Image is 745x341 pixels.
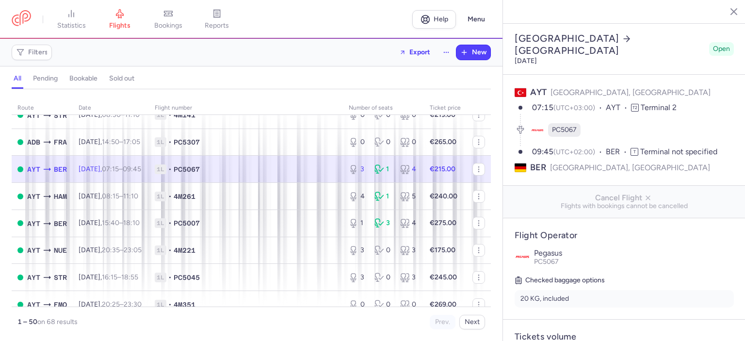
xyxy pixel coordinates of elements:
h2: [GEOGRAPHIC_DATA] [GEOGRAPHIC_DATA] [515,32,705,57]
span: 1L [155,218,166,228]
span: AYT [27,272,40,283]
span: [GEOGRAPHIC_DATA], [GEOGRAPHIC_DATA] [550,162,710,174]
time: 11:10 [123,192,138,200]
span: [DATE], [79,219,140,227]
div: 1 [349,218,367,228]
span: [DATE], [79,165,141,173]
h5: Checked baggage options [515,275,734,286]
div: 3 [349,164,367,174]
time: 17:05 [123,138,140,146]
span: FMO [54,299,67,310]
time: 09:45 [123,165,141,173]
span: 4M221 [174,245,195,255]
span: – [102,192,138,200]
div: 3 [349,245,367,255]
span: – [102,273,138,281]
span: AYT [27,245,40,256]
span: HAM [54,191,67,202]
button: Prev. [430,315,455,329]
a: flights [96,9,144,30]
button: Next [459,315,485,329]
div: 5 [400,192,418,201]
div: 0 [400,300,418,309]
img: Pegasus logo [515,249,530,264]
time: 18:55 [121,273,138,281]
span: [GEOGRAPHIC_DATA], [GEOGRAPHIC_DATA] [551,88,711,97]
button: Export [393,45,437,60]
span: Terminal 2 [641,103,677,112]
time: 18:10 [123,219,140,227]
h4: pending [33,74,58,83]
span: Cancel Flight [511,194,738,202]
div: 0 [349,137,367,147]
a: statistics [47,9,96,30]
strong: €240.00 [430,192,457,200]
th: Flight number [149,101,343,115]
span: 1L [155,245,166,255]
span: reports [205,21,229,30]
div: 3 [400,273,418,282]
span: PC5067 [534,258,559,266]
span: 1L [155,192,166,201]
span: Help [434,16,448,23]
span: Terminal not specified [640,147,717,156]
span: PC5007 [174,218,200,228]
span: AYT [606,102,631,114]
th: route [12,101,73,115]
span: 1L [155,137,166,147]
a: Help [412,10,456,29]
a: CitizenPlane red outlined logo [12,10,31,28]
span: [DATE], [79,138,140,146]
div: 4 [400,218,418,228]
span: PC5307 [174,137,200,147]
span: AYT [27,191,40,202]
time: 08:15 [102,192,119,200]
span: statistics [57,21,86,30]
time: 15:40 [102,219,119,227]
div: 0 [374,137,392,147]
div: 1 [374,164,392,174]
span: T2 [631,104,639,112]
p: Pegasus [534,249,734,258]
li: 20 KG, included [515,290,734,308]
span: 4M351 [174,300,195,309]
span: [DATE], [79,273,138,281]
h4: all [14,74,21,83]
span: AYT [27,164,40,175]
time: 07:15 [102,165,119,173]
time: 09:45 [532,147,553,156]
span: flights [109,21,130,30]
time: 07:15 [532,103,553,112]
button: Menu [462,10,491,29]
div: 3 [349,273,367,282]
span: • [168,300,172,309]
strong: €175.00 [430,246,455,254]
time: 16:15 [102,273,117,281]
a: bookings [144,9,193,30]
span: BER [54,218,67,229]
span: (UTC+03:00) [553,104,595,112]
span: – [102,300,142,309]
span: on 68 results [37,318,78,326]
span: BER [530,162,546,174]
div: 0 [374,245,392,255]
span: [DATE], [79,300,142,309]
span: PC5067 [552,125,577,135]
span: T [631,148,638,156]
strong: €269.00 [430,300,456,309]
span: Flights with bookings cannot be cancelled [511,202,738,210]
span: – [102,246,142,254]
div: 3 [374,218,392,228]
div: 0 [374,300,392,309]
span: AYT [27,110,40,121]
span: • [168,245,172,255]
div: 1 [374,192,392,201]
span: 1L [155,300,166,309]
span: • [168,192,172,201]
div: 0 [349,300,367,309]
button: New [456,45,490,60]
span: [DATE], [79,192,138,200]
div: 4 [349,192,367,201]
time: 23:30 [124,300,142,309]
span: Filters [28,49,48,56]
